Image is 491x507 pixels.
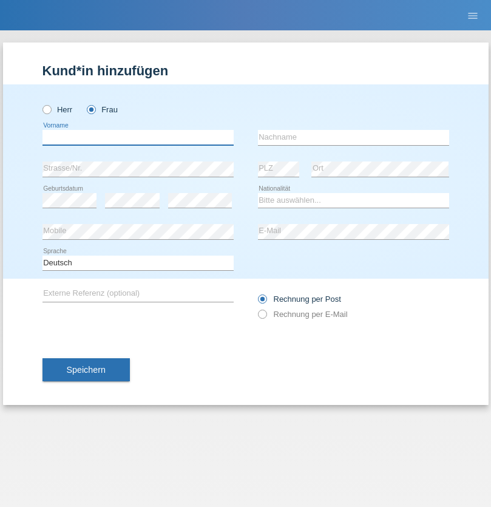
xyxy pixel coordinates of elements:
a: menu [461,12,485,19]
label: Rechnung per E-Mail [258,310,348,319]
h1: Kund*in hinzufügen [42,63,449,78]
input: Herr [42,105,50,113]
input: Rechnung per Post [258,294,266,310]
input: Rechnung per E-Mail [258,310,266,325]
button: Speichern [42,358,130,381]
span: Speichern [67,365,106,375]
label: Frau [87,105,118,114]
label: Herr [42,105,73,114]
input: Frau [87,105,95,113]
label: Rechnung per Post [258,294,341,304]
i: menu [467,10,479,22]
